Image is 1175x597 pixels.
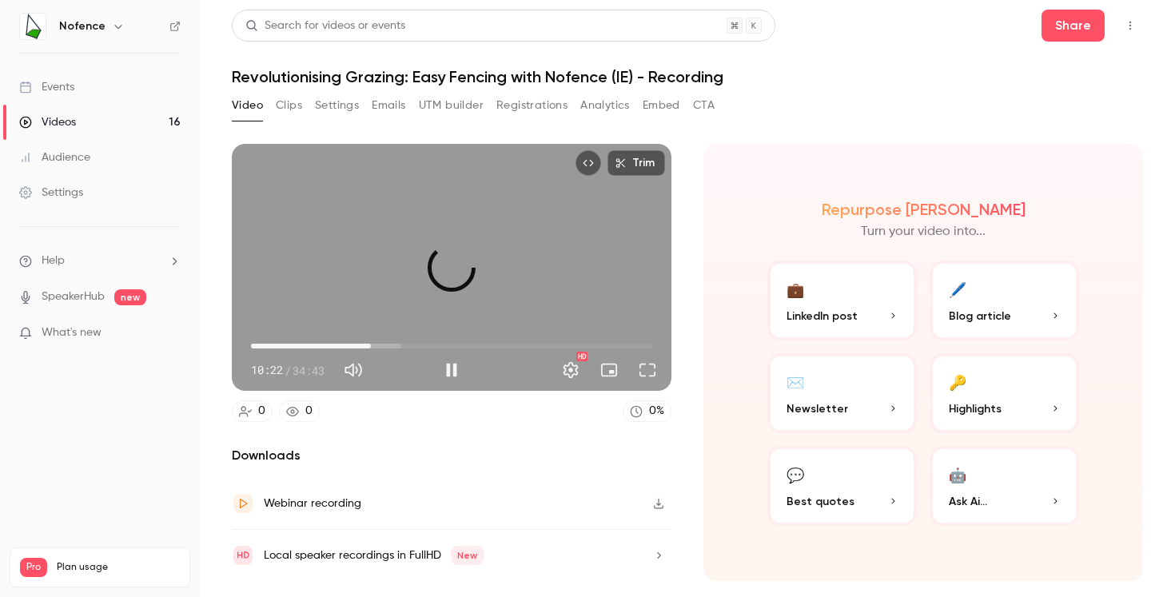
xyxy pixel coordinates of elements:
[555,354,587,386] button: Settings
[305,403,313,420] div: 0
[436,354,468,386] button: Pause
[59,18,106,34] h6: Nofence
[787,308,858,324] span: LinkedIn post
[19,79,74,95] div: Events
[949,277,966,301] div: 🖊️
[576,150,601,176] button: Embed video
[20,558,47,577] span: Pro
[57,561,180,574] span: Plan usage
[949,462,966,487] div: 🤖
[649,403,664,420] div: 0 %
[787,369,804,394] div: ✉️
[1042,10,1105,42] button: Share
[631,354,663,386] button: Full screen
[264,494,361,513] div: Webinar recording
[930,261,1079,340] button: 🖊️Blog article
[42,253,65,269] span: Help
[315,93,359,118] button: Settings
[767,446,917,526] button: 💬Best quotes
[279,400,320,422] a: 0
[20,14,46,39] img: Nofence
[822,200,1026,219] h2: Repurpose [PERSON_NAME]
[693,93,715,118] button: CTA
[19,253,181,269] li: help-dropdown-opener
[19,149,90,165] div: Audience
[787,277,804,301] div: 💼
[580,93,630,118] button: Analytics
[114,289,146,305] span: new
[232,93,263,118] button: Video
[496,93,568,118] button: Registrations
[19,114,76,130] div: Videos
[293,362,325,379] span: 34:43
[576,352,587,361] div: HD
[451,546,484,565] span: New
[949,308,1011,324] span: Blog article
[930,446,1079,526] button: 🤖Ask Ai...
[232,400,273,422] a: 0
[42,324,102,341] span: What's new
[337,354,369,386] button: Mute
[419,93,484,118] button: UTM builder
[949,400,1002,417] span: Highlights
[787,493,854,510] span: Best quotes
[623,400,671,422] a: 0%
[258,403,265,420] div: 0
[42,289,105,305] a: SpeakerHub
[1117,13,1143,38] button: Top Bar Actions
[767,261,917,340] button: 💼LinkedIn post
[245,18,405,34] div: Search for videos or events
[251,362,283,379] span: 10:22
[787,400,848,417] span: Newsletter
[949,493,987,510] span: Ask Ai...
[276,93,302,118] button: Clips
[251,362,325,379] div: 10:22
[787,462,804,487] div: 💬
[593,354,625,386] button: Turn on miniplayer
[19,185,83,201] div: Settings
[861,222,986,241] p: Turn your video into...
[372,93,405,118] button: Emails
[285,362,291,379] span: /
[232,67,1143,86] h1: Revolutionising Grazing: Easy Fencing with Nofence (IE) - Recording
[161,326,181,340] iframe: Noticeable Trigger
[232,446,671,465] h2: Downloads
[949,369,966,394] div: 🔑
[607,150,665,176] button: Trim
[264,546,484,565] div: Local speaker recordings in FullHD
[643,93,680,118] button: Embed
[930,353,1079,433] button: 🔑Highlights
[767,353,917,433] button: ✉️Newsletter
